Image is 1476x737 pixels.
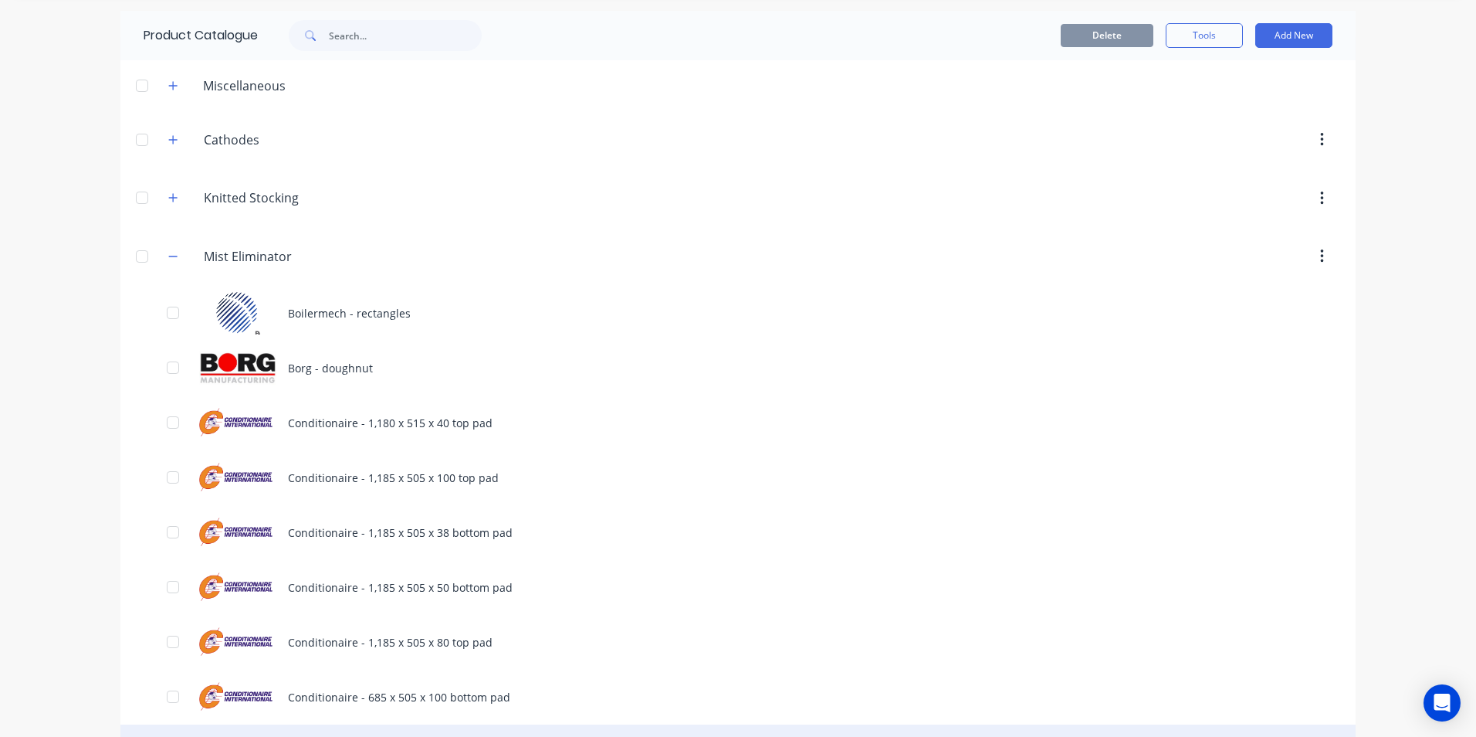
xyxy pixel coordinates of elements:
[1061,24,1153,47] button: Delete
[120,286,1356,341] div: Boilermech - rectanglesBoilermech - rectangles
[120,670,1356,725] div: Conditionaire - 685 x 505 x 100 bottom padConditionaire - 685 x 505 x 100 bottom pad
[1255,23,1332,48] button: Add New
[120,396,1356,450] div: Conditionaire - 1,180 x 515 x 40 top padConditionaire - 1,180 x 515 x 40 top pad
[120,11,258,60] div: Product Catalogue
[204,188,387,207] input: Enter category name
[1424,684,1461,722] div: Open Intercom Messenger
[120,341,1356,396] div: Borg - doughnutBorg - doughnut
[204,131,387,149] input: Enter category name
[1166,23,1243,48] button: Tools
[120,450,1356,505] div: Conditionaire - 1,185 x 505 x 100 top padConditionaire - 1,185 x 505 x 100 top pad
[120,615,1356,670] div: Conditionaire - 1,185 x 505 x 80 top padConditionaire - 1,185 x 505 x 80 top pad
[204,247,387,266] input: Enter category name
[191,76,298,95] div: Miscellaneous
[329,20,482,51] input: Search...
[120,505,1356,560] div: Conditionaire - 1,185 x 505 x 38 bottom padConditionaire - 1,185 x 505 x 38 bottom pad
[120,560,1356,615] div: Conditionaire - 1,185 x 505 x 50 bottom padConditionaire - 1,185 x 505 x 50 bottom pad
